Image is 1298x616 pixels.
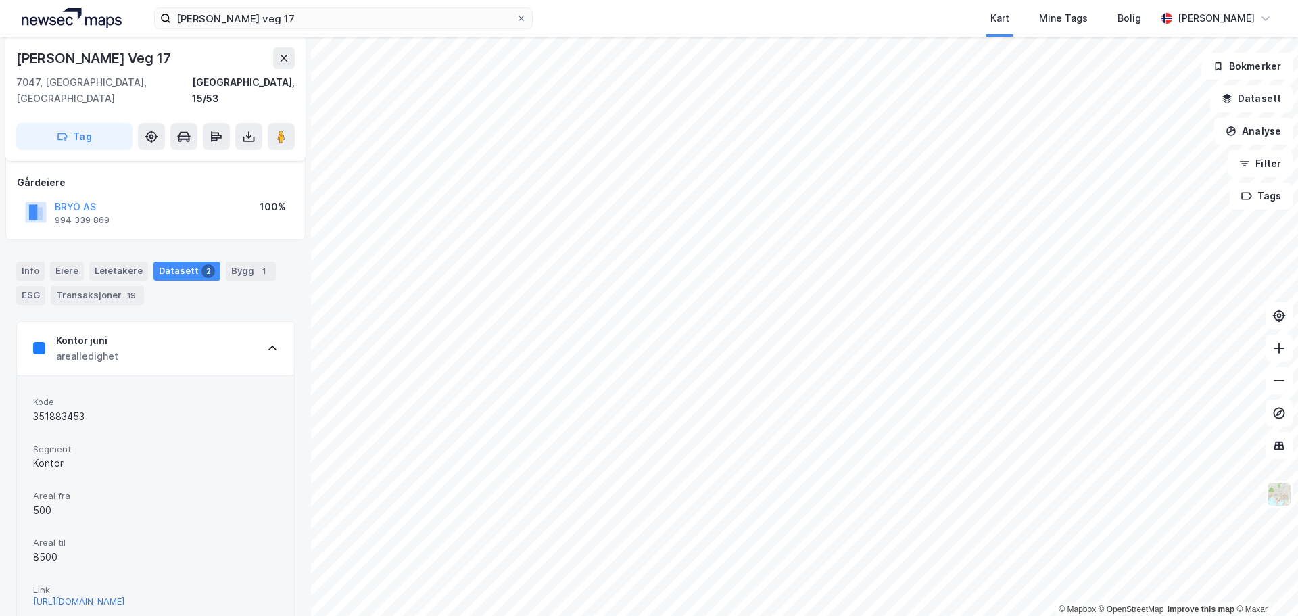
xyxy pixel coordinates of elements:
[1210,85,1293,112] button: Datasett
[1214,118,1293,145] button: Analyse
[33,408,278,425] div: 351883453
[89,262,148,281] div: Leietakere
[1039,10,1088,26] div: Mine Tags
[1168,605,1234,614] a: Improve this map
[22,8,122,28] img: logo.a4113a55bc3d86da70a041830d287a7e.svg
[990,10,1009,26] div: Kart
[55,215,110,226] div: 994 339 869
[33,455,278,471] div: Kontor
[16,47,174,69] div: [PERSON_NAME] Veg 17
[50,262,84,281] div: Eiere
[33,444,278,455] span: Segment
[124,289,139,302] div: 19
[1201,53,1293,80] button: Bokmerker
[171,8,516,28] input: Søk på adresse, matrikkel, gårdeiere, leietakere eller personer
[16,123,133,150] button: Tag
[1230,183,1293,210] button: Tags
[33,549,278,565] div: 8500
[33,490,278,502] span: Areal fra
[33,596,124,607] button: [URL][DOMAIN_NAME]
[1099,605,1164,614] a: OpenStreetMap
[1230,551,1298,616] iframe: Chat Widget
[51,286,144,305] div: Transaksjoner
[33,396,278,408] span: Kode
[16,286,45,305] div: ESG
[1117,10,1141,26] div: Bolig
[260,199,286,215] div: 100%
[1230,551,1298,616] div: Kontrollprogram for chat
[33,584,278,596] span: Link
[1178,10,1255,26] div: [PERSON_NAME]
[17,174,294,191] div: Gårdeiere
[1228,150,1293,177] button: Filter
[153,262,220,281] div: Datasett
[56,333,118,349] div: Kontor juni
[192,74,295,107] div: [GEOGRAPHIC_DATA], 15/53
[33,537,278,548] span: Areal til
[16,74,192,107] div: 7047, [GEOGRAPHIC_DATA], [GEOGRAPHIC_DATA]
[1266,481,1292,507] img: Z
[226,262,276,281] div: Bygg
[56,348,118,364] div: arealledighet
[1059,605,1096,614] a: Mapbox
[33,502,278,519] div: 500
[16,262,45,281] div: Info
[201,264,215,278] div: 2
[257,264,270,278] div: 1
